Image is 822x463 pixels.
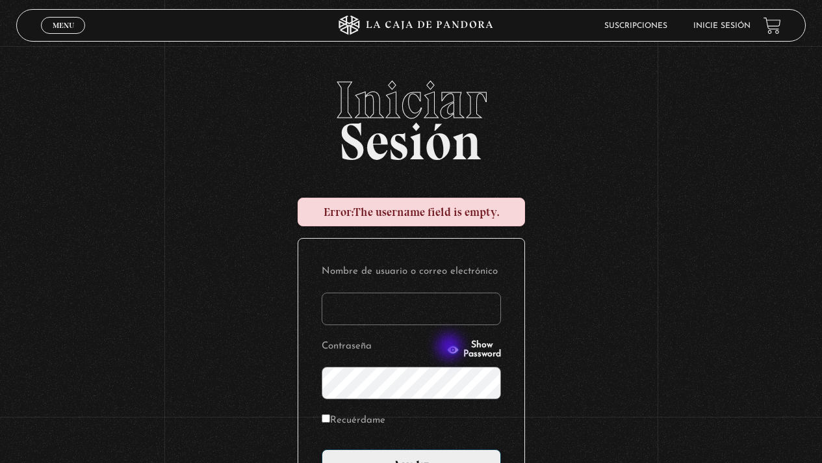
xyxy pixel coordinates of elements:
input: Recuérdame [322,414,330,423]
a: Inicie sesión [693,22,751,30]
label: Contraseña [322,337,443,357]
span: Cerrar [48,33,79,42]
label: Recuérdame [322,411,385,431]
div: The username field is empty. [298,198,525,226]
label: Nombre de usuario o correo electrónico [322,262,501,282]
a: Suscripciones [604,22,667,30]
span: Show Password [463,341,501,359]
h2: Sesión [16,74,805,157]
span: Menu [53,21,74,29]
span: Iniciar [16,74,805,126]
button: Show Password [446,341,501,359]
a: View your shopping cart [764,17,781,34]
strong: Error: [324,205,353,219]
